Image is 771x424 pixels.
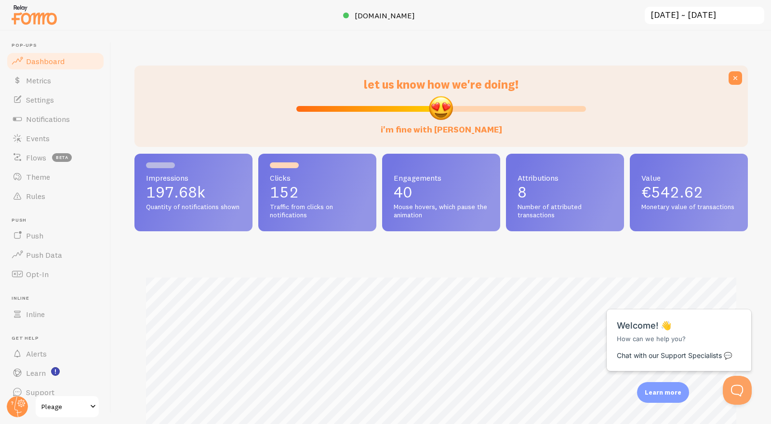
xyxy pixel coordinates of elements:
[26,368,46,378] span: Learn
[641,183,703,201] span: €542.62
[641,174,736,182] span: Value
[12,217,105,224] span: Push
[26,76,51,85] span: Metrics
[6,148,105,167] a: Flows beta
[12,42,105,49] span: Pop-ups
[26,172,50,182] span: Theme
[6,245,105,265] a: Push Data
[26,387,54,397] span: Support
[12,295,105,302] span: Inline
[518,203,612,220] span: Number of attributed transactions
[6,186,105,206] a: Rules
[26,309,45,319] span: Inline
[364,77,518,92] span: let us know how we're doing!
[270,174,365,182] span: Clicks
[35,395,100,418] a: Pleage
[6,90,105,109] a: Settings
[723,376,752,405] iframe: Help Scout Beacon - Open
[41,401,87,412] span: Pleage
[6,52,105,71] a: Dashboard
[10,2,58,27] img: fomo-relay-logo-orange.svg
[26,114,70,124] span: Notifications
[26,349,47,358] span: Alerts
[518,185,612,200] p: 8
[146,174,241,182] span: Impressions
[26,56,65,66] span: Dashboard
[270,185,365,200] p: 152
[602,285,757,376] iframe: Help Scout Beacon - Messages and Notifications
[6,109,105,129] a: Notifications
[52,153,72,162] span: beta
[428,95,454,121] img: emoji.png
[12,335,105,342] span: Get Help
[381,115,502,135] label: i'm fine with [PERSON_NAME]
[26,133,50,143] span: Events
[26,269,49,279] span: Opt-In
[6,344,105,363] a: Alerts
[6,265,105,284] a: Opt-In
[518,174,612,182] span: Attributions
[146,203,241,212] span: Quantity of notifications shown
[6,226,105,245] a: Push
[6,305,105,324] a: Inline
[6,363,105,383] a: Learn
[26,250,62,260] span: Push Data
[6,71,105,90] a: Metrics
[26,191,45,201] span: Rules
[641,203,736,212] span: Monetary value of transactions
[270,203,365,220] span: Traffic from clicks on notifications
[6,167,105,186] a: Theme
[146,185,241,200] p: 197.68k
[394,203,489,220] span: Mouse hovers, which pause the animation
[51,367,60,376] svg: <p>Watch New Feature Tutorials!</p>
[26,231,43,240] span: Push
[26,153,46,162] span: Flows
[6,383,105,402] a: Support
[26,95,54,105] span: Settings
[394,174,489,182] span: Engagements
[394,185,489,200] p: 40
[637,382,689,403] div: Learn more
[645,388,681,397] p: Learn more
[6,129,105,148] a: Events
